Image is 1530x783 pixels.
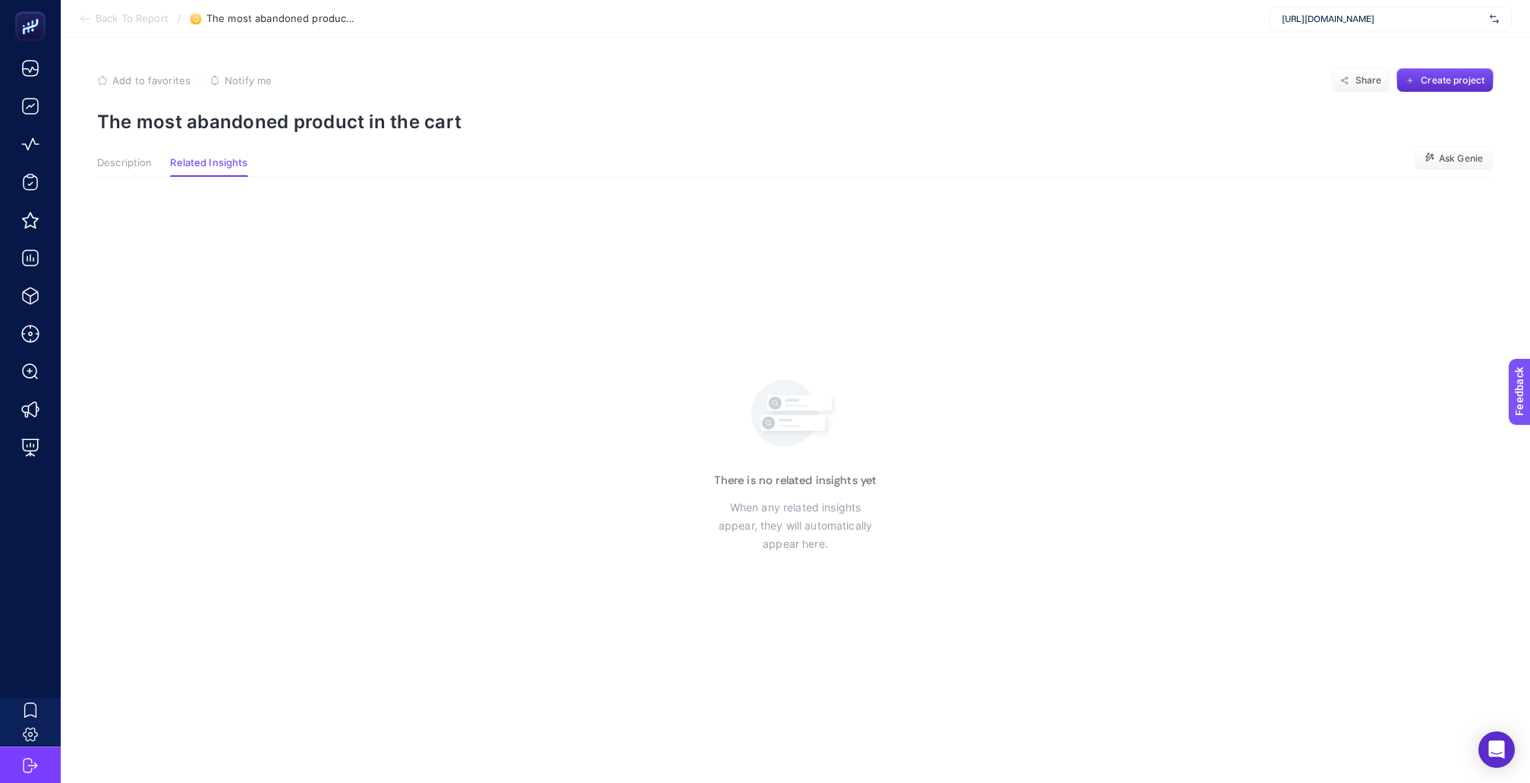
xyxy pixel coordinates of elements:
button: Related Insights [170,157,247,177]
button: Share [1331,68,1390,93]
button: Ask Genie [1414,146,1494,171]
h3: There is no related insights yet [714,474,877,486]
span: Description [97,157,152,169]
img: svg%3e [1490,11,1499,27]
button: Description [97,157,152,177]
p: The most abandoned product in the cart [97,111,1494,133]
span: / [178,12,181,24]
span: Add to favorites [112,74,190,86]
span: Share [1355,74,1382,86]
p: When any related insights appear, they will automatically appear here. [719,498,872,553]
span: Related Insights [170,157,247,169]
section: No related insight found [97,177,1494,753]
button: Add to favorites [97,74,190,86]
button: Create project [1396,68,1494,93]
span: Ask Genie [1439,153,1483,165]
div: Open Intercom Messenger [1478,731,1515,768]
span: Feedback [9,5,58,17]
span: The most abandoned product in the cart [206,13,358,25]
button: Notify me [209,74,272,86]
span: [URL][DOMAIN_NAME] [1282,13,1484,25]
span: Notify me [225,74,272,86]
span: Back To Report [96,13,168,25]
span: Create project [1421,74,1484,86]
